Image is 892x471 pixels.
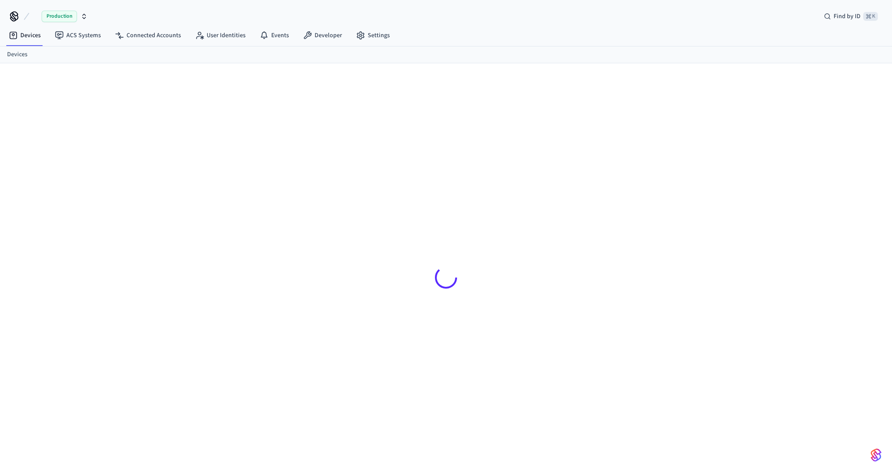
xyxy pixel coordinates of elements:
[253,27,296,43] a: Events
[188,27,253,43] a: User Identities
[2,27,48,43] a: Devices
[863,12,878,21] span: ⌘ K
[349,27,397,43] a: Settings
[817,8,885,24] div: Find by ID⌘ K
[834,12,861,21] span: Find by ID
[871,448,881,462] img: SeamLogoGradient.69752ec5.svg
[108,27,188,43] a: Connected Accounts
[296,27,349,43] a: Developer
[48,27,108,43] a: ACS Systems
[42,11,77,22] span: Production
[7,50,27,59] a: Devices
